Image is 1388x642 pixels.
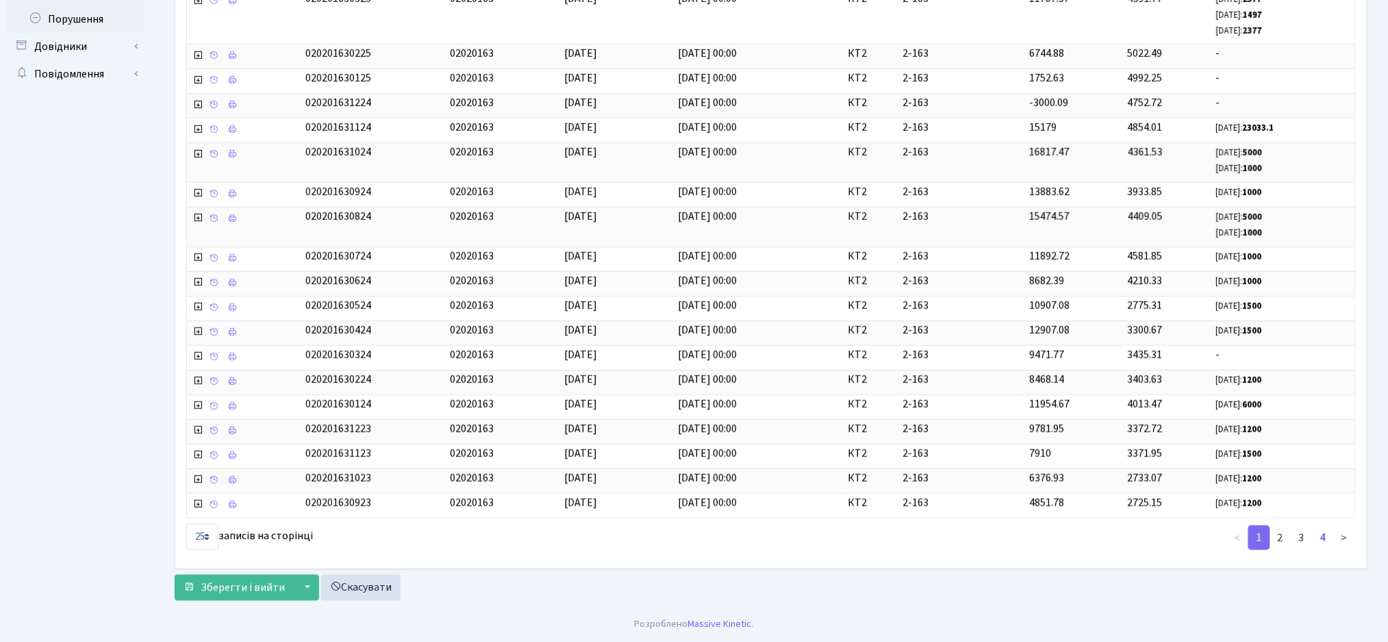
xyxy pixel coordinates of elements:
span: КТ2 [848,95,892,111]
span: 3300.67 [1128,323,1163,338]
span: КТ2 [848,347,892,363]
a: Порушення [7,5,144,33]
span: [DATE] 00:00 [678,273,737,288]
a: 3 [1291,526,1313,550]
span: [DATE] 00:00 [678,95,737,110]
a: Повідомлення [7,60,144,88]
b: 5000 [1243,147,1262,159]
span: [DATE] [564,249,597,264]
b: 2377 [1243,25,1262,37]
span: КТ2 [848,471,892,486]
span: 02020163 [450,46,494,61]
span: 4851.78 [1029,495,1064,510]
span: 13883.62 [1029,184,1070,199]
span: 02020163 [450,71,494,86]
span: [DATE] 00:00 [678,71,737,86]
span: 11892.72 [1029,249,1070,264]
span: 2-163 [903,347,1018,363]
span: КТ2 [848,273,892,289]
span: 02020163 [450,421,494,436]
b: 1000 [1243,186,1262,199]
span: [DATE] [564,184,597,199]
small: [DATE]: [1216,275,1262,288]
span: 02020163 [450,209,494,224]
span: 7910 [1029,446,1051,461]
span: [DATE] 00:00 [678,145,737,160]
span: КТ2 [848,446,892,462]
span: [DATE] [564,209,597,224]
b: 5000 [1243,211,1262,223]
span: -3000.09 [1029,95,1068,110]
small: [DATE]: [1216,374,1262,386]
span: 2-163 [903,397,1018,412]
span: 4854.01 [1128,120,1163,135]
span: 6376.93 [1029,471,1064,486]
span: 4361.53 [1128,145,1163,160]
span: 02020163 [450,397,494,412]
span: [DATE] 00:00 [678,347,737,362]
select: записів на сторінці [186,524,218,550]
span: 4409.05 [1128,209,1163,224]
span: 3403.63 [1128,372,1163,387]
span: - [1216,71,1350,86]
a: 4 [1312,526,1334,550]
span: 020201630125 [305,71,371,86]
span: КТ2 [848,421,892,437]
span: 020201630524 [305,298,371,313]
span: [DATE] [564,323,597,338]
span: 02020163 [450,495,494,510]
span: [DATE] [564,298,597,313]
span: 2-163 [903,446,1018,462]
b: 1200 [1243,423,1262,436]
span: 2-163 [903,249,1018,264]
span: 2-163 [903,184,1018,200]
a: Довідники [7,33,144,60]
b: 23033.1 [1243,122,1274,134]
span: 02020163 [450,347,494,362]
span: 020201631023 [305,471,371,486]
span: [DATE] 00:00 [678,397,737,412]
span: 4992.25 [1128,71,1163,86]
span: КТ2 [848,249,892,264]
span: 020201631223 [305,421,371,436]
span: 9471.77 [1029,347,1064,362]
span: 02020163 [450,372,494,387]
span: 02020163 [450,298,494,313]
span: [DATE] [564,495,597,510]
span: [DATE] [564,421,597,436]
a: Massive Kinetic [688,617,752,632]
span: 020201630324 [305,347,371,362]
span: 020201631124 [305,120,371,135]
small: [DATE]: [1216,186,1262,199]
span: КТ2 [848,145,892,160]
a: > [1333,526,1356,550]
small: [DATE]: [1216,227,1262,239]
small: [DATE]: [1216,147,1262,159]
span: 8468.14 [1029,372,1064,387]
span: 020201630724 [305,249,371,264]
span: [DATE] [564,446,597,461]
small: [DATE]: [1216,251,1262,263]
span: [DATE] [564,372,597,387]
span: 8682.39 [1029,273,1064,288]
span: - [1216,95,1350,111]
span: [DATE] 00:00 [678,495,737,510]
span: [DATE] 00:00 [678,46,737,61]
b: 1500 [1243,448,1262,460]
span: КТ2 [848,397,892,412]
span: [DATE] [564,347,597,362]
span: 02020163 [450,273,494,288]
small: [DATE]: [1216,9,1262,21]
span: 02020163 [450,120,494,135]
span: 2725.15 [1128,495,1163,510]
span: КТ2 [848,71,892,86]
small: [DATE]: [1216,162,1262,175]
span: 020201631123 [305,446,371,461]
span: 2-163 [903,209,1018,225]
small: [DATE]: [1216,399,1262,411]
small: [DATE]: [1216,25,1262,37]
b: 1500 [1243,325,1262,337]
span: Зберегти і вийти [201,580,285,595]
span: 02020163 [450,249,494,264]
span: 2775.31 [1128,298,1163,313]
